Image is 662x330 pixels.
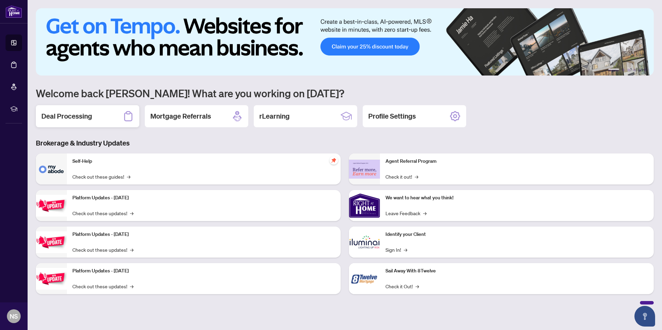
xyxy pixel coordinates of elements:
[10,311,18,321] span: NS
[330,156,338,164] span: pushpin
[36,195,67,217] img: Platform Updates - July 21, 2025
[72,246,133,253] a: Check out these updates!→
[127,173,130,180] span: →
[259,111,290,121] h2: rLearning
[634,306,655,327] button: Open asap
[130,246,133,253] span: →
[404,246,407,253] span: →
[72,194,335,202] p: Platform Updates - [DATE]
[150,111,211,121] h2: Mortgage Referrals
[36,268,67,290] img: Platform Updates - June 23, 2025
[72,282,133,290] a: Check out these updates!→
[423,209,427,217] span: →
[349,263,380,294] img: Sail Away With 8Twelve
[36,231,67,253] img: Platform Updates - July 8, 2025
[130,209,133,217] span: →
[36,8,654,76] img: Slide 0
[6,5,22,18] img: logo
[349,227,380,258] img: Identify your Client
[644,69,647,71] button: 6
[385,267,648,275] p: Sail Away With 8Twelve
[368,111,416,121] h2: Profile Settings
[72,231,335,238] p: Platform Updates - [DATE]
[36,138,654,148] h3: Brokerage & Industry Updates
[608,69,619,71] button: 1
[622,69,625,71] button: 2
[36,153,67,184] img: Self-Help
[349,190,380,221] img: We want to hear what you think!
[415,282,419,290] span: →
[633,69,636,71] button: 4
[130,282,133,290] span: →
[385,194,648,202] p: We want to hear what you think!
[41,111,92,121] h2: Deal Processing
[639,69,641,71] button: 5
[415,173,418,180] span: →
[36,87,654,100] h1: Welcome back [PERSON_NAME]! What are you working on [DATE]?
[72,209,133,217] a: Check out these updates!→
[628,69,630,71] button: 3
[385,282,419,290] a: Check it Out!→
[385,158,648,165] p: Agent Referral Program
[72,173,130,180] a: Check out these guides!→
[385,246,407,253] a: Sign In!→
[72,158,335,165] p: Self-Help
[385,173,418,180] a: Check it out!→
[72,267,335,275] p: Platform Updates - [DATE]
[349,160,380,179] img: Agent Referral Program
[385,231,648,238] p: Identify your Client
[385,209,427,217] a: Leave Feedback→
